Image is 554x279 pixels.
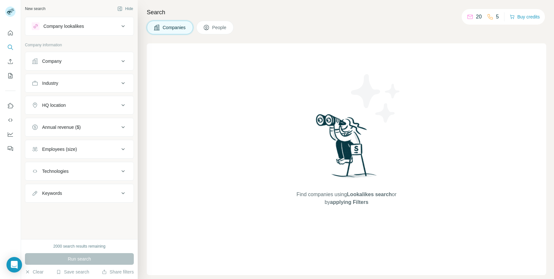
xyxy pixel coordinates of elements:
[42,80,58,86] div: Industry
[212,24,227,31] span: People
[25,53,133,69] button: Company
[42,58,62,64] div: Company
[42,102,66,108] div: HQ location
[347,192,392,197] span: Lookalikes search
[25,185,133,201] button: Keywords
[25,269,43,275] button: Clear
[53,243,106,249] div: 2000 search results remaining
[25,97,133,113] button: HQ location
[25,119,133,135] button: Annual revenue ($)
[5,100,16,112] button: Use Surfe on LinkedIn
[496,13,499,21] p: 5
[476,13,482,21] p: 20
[5,114,16,126] button: Use Surfe API
[163,24,186,31] span: Companies
[25,18,133,34] button: Company lookalikes
[330,199,368,205] span: applying Filters
[147,8,546,17] h4: Search
[42,146,77,152] div: Employees (size)
[6,257,22,273] div: Open Intercom Messenger
[5,56,16,67] button: Enrich CSV
[42,190,62,196] div: Keywords
[510,12,540,21] button: Buy credits
[102,269,134,275] button: Share filters
[56,269,89,275] button: Save search
[294,191,398,206] span: Find companies using or by
[25,6,45,12] div: New search
[347,69,405,128] img: Surfe Illustration - Stars
[113,4,138,14] button: Hide
[42,168,69,174] div: Technologies
[5,41,16,53] button: Search
[25,75,133,91] button: Industry
[5,27,16,39] button: Quick start
[25,42,134,48] p: Company information
[5,70,16,82] button: My lists
[43,23,84,29] div: Company lookalikes
[25,141,133,157] button: Employees (size)
[25,163,133,179] button: Technologies
[5,128,16,140] button: Dashboard
[313,112,380,184] img: Surfe Illustration - Woman searching with binoculars
[42,124,81,130] div: Annual revenue ($)
[5,143,16,154] button: Feedback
